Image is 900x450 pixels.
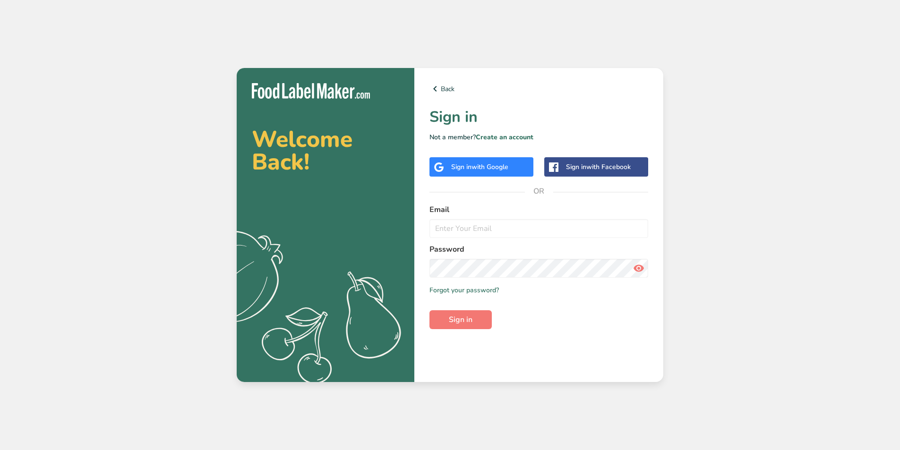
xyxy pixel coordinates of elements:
div: Sign in [566,162,631,172]
label: Password [429,244,648,255]
h1: Sign in [429,106,648,128]
span: OR [525,177,553,205]
span: with Facebook [586,162,631,171]
a: Create an account [476,133,533,142]
a: Forgot your password? [429,285,499,295]
h2: Welcome Back! [252,128,399,173]
span: Sign in [449,314,472,325]
img: Food Label Maker [252,83,370,99]
p: Not a member? [429,132,648,142]
input: Enter Your Email [429,219,648,238]
label: Email [429,204,648,215]
a: Back [429,83,648,94]
span: with Google [471,162,508,171]
button: Sign in [429,310,492,329]
div: Sign in [451,162,508,172]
